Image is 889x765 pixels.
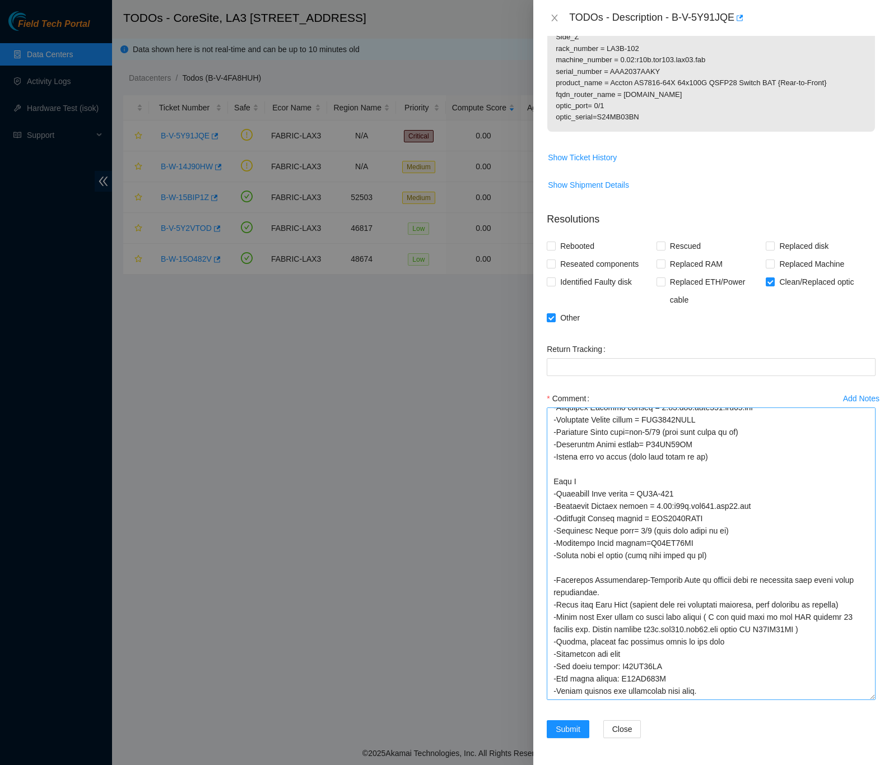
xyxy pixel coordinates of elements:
p: Resolutions [547,203,876,227]
span: Submit [556,723,580,735]
button: Submit [547,720,589,738]
input: Return Tracking [547,358,876,376]
button: Add Notes [843,390,880,407]
div: TODOs - Description - B-V-5Y91JQE [569,9,876,27]
label: Comment [547,390,594,407]
span: Other [556,309,584,327]
span: Close [612,723,632,735]
button: Show Shipment Details [547,176,630,194]
label: Return Tracking [547,340,610,358]
span: Replaced ETH/Power cable [665,273,766,309]
button: Close [603,720,641,738]
span: Rescued [665,237,705,255]
button: Show Ticket History [547,149,617,166]
span: close [550,13,559,22]
button: Close [547,13,562,24]
span: Show Ticket History [548,151,617,164]
span: Replaced disk [775,237,833,255]
span: Replaced RAM [665,255,727,273]
span: Identified Faulty disk [556,273,636,291]
textarea: Comment [547,407,876,700]
span: Rebooted [556,237,599,255]
div: Add Notes [843,395,879,402]
span: Clean/Replaced optic [775,273,858,291]
span: Reseated components [556,255,643,273]
span: Show Shipment Details [548,179,629,191]
span: Replaced Machine [775,255,849,273]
